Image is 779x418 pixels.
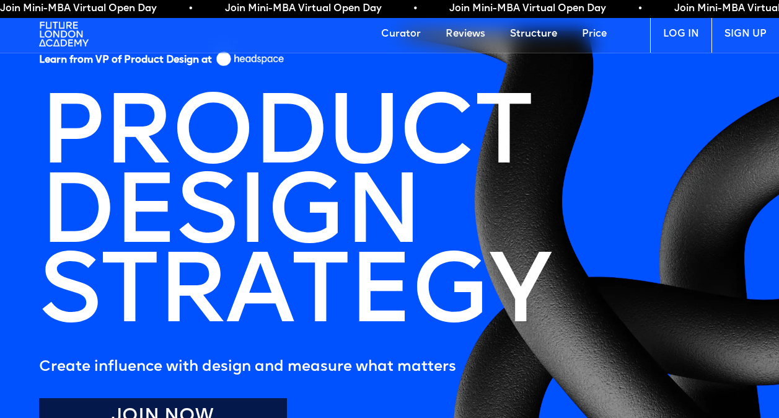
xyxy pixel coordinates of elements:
[27,86,562,349] h1: PRODUCT DESIGN STRATEGY
[570,16,619,53] a: Price
[369,16,433,53] a: Curator
[638,2,642,15] span: •
[39,355,562,380] h5: Create influence with design and measure what matters
[650,16,711,53] a: LOG IN
[39,54,212,71] h5: Learn from VP of Product Design at
[413,2,417,15] span: •
[433,16,498,53] a: Reviews
[711,16,779,53] a: SIGN UP
[189,2,193,15] span: •
[498,16,570,53] a: Structure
